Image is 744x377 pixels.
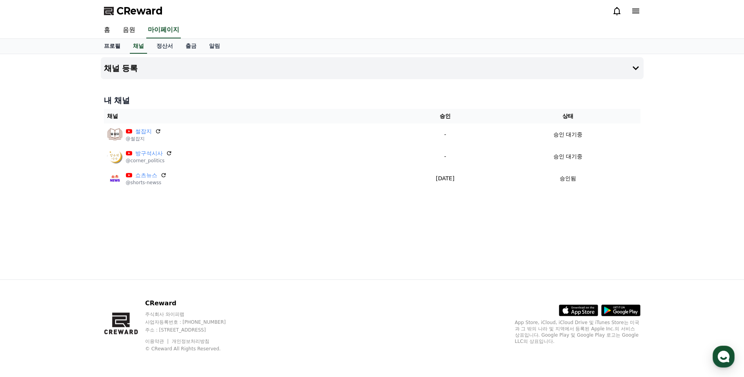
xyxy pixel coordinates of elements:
p: @shorts-newss [126,179,167,186]
p: 사업자등록번호 : [PHONE_NUMBER] [145,319,241,325]
p: [DATE] [398,174,493,183]
img: 썰잡지 [107,127,123,142]
p: App Store, iCloud, iCloud Drive 및 iTunes Store는 미국과 그 밖의 나라 및 지역에서 등록된 Apple Inc.의 서비스 상표입니다. Goo... [515,319,640,344]
a: 이용약관 [145,339,170,344]
a: 프로필 [98,39,127,54]
a: 알림 [203,39,226,54]
a: 마이페이지 [146,22,181,38]
p: 승인 대기중 [553,130,582,139]
span: 설정 [121,260,131,266]
p: CReward [145,299,241,308]
a: 설정 [101,248,151,268]
a: 대화 [52,248,101,268]
p: 주식회사 와이피랩 [145,311,241,317]
th: 승인 [395,109,496,123]
p: 승인됨 [560,174,576,183]
img: 쇼츠뉴스 [107,170,123,186]
span: 홈 [25,260,29,266]
a: CReward [104,5,163,17]
a: 음원 [116,22,142,38]
p: © CReward All Rights Reserved. [145,346,241,352]
a: 홈 [2,248,52,268]
a: 개인정보처리방침 [172,339,209,344]
h4: 내 채널 [104,95,640,106]
p: - [398,130,493,139]
a: 채널 [130,39,147,54]
button: 채널 등록 [101,57,644,79]
th: 상태 [496,109,640,123]
a: 정산서 [150,39,179,54]
p: 승인 대기중 [553,152,582,161]
p: - [398,152,493,161]
th: 채널 [104,109,395,123]
span: CReward [116,5,163,17]
img: 방구석시사 [107,149,123,164]
span: 대화 [72,261,81,267]
p: @썰잡지 [126,136,161,142]
p: @corner_politics [126,158,172,164]
a: 출금 [179,39,203,54]
a: 썰잡지 [135,127,152,136]
a: 방구석시사 [135,149,163,158]
h4: 채널 등록 [104,64,138,72]
a: 쇼츠뉴스 [135,171,157,179]
p: 주소 : [STREET_ADDRESS] [145,327,241,333]
a: 홈 [98,22,116,38]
